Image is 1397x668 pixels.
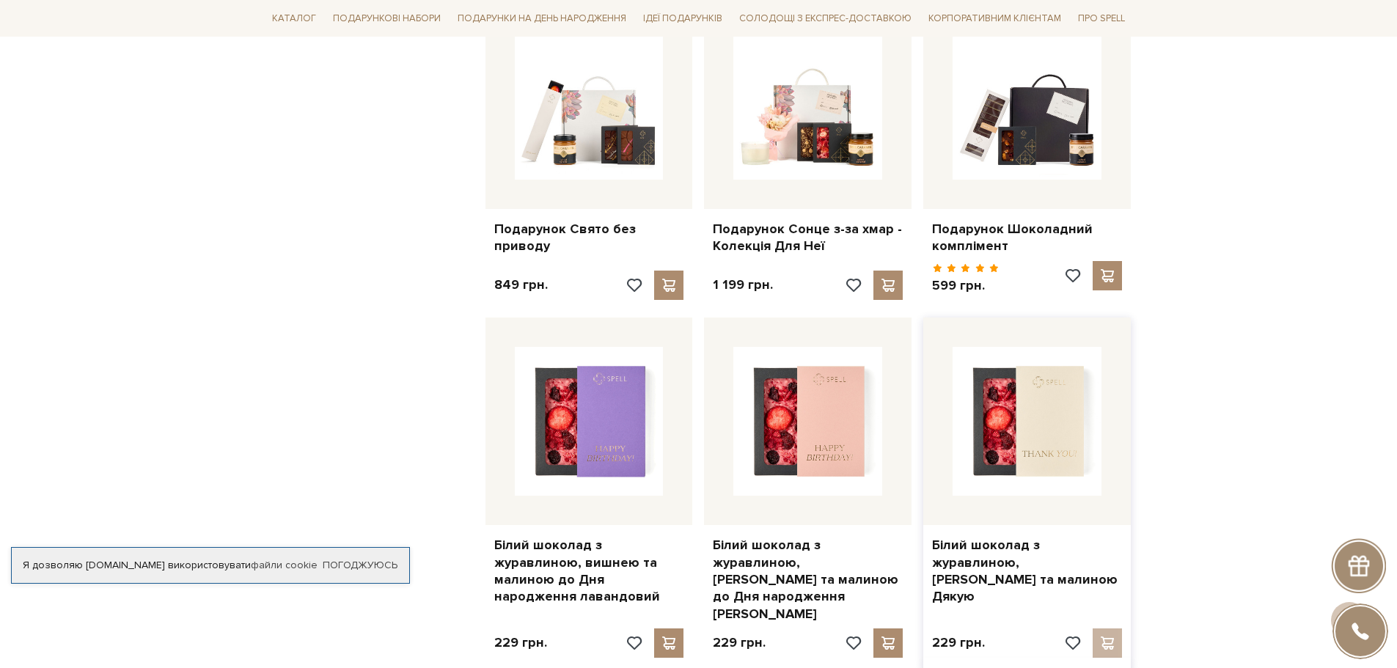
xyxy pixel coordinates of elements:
[637,7,728,30] span: Ідеї подарунків
[494,537,684,606] a: Білий шоколад з журавлиною, вишнею та малиною до Дня народження лавандовий
[923,6,1067,31] a: Корпоративним клієнтам
[932,634,985,651] p: 229 грн.
[932,221,1122,255] a: Подарунок Шоколадний комплімент
[323,559,397,572] a: Погоджуюсь
[713,537,903,623] a: Білий шоколад з журавлиною, [PERSON_NAME] та малиною до Дня народження [PERSON_NAME]
[494,634,547,651] p: 229 грн.
[494,276,548,293] p: 849 грн.
[494,221,684,255] a: Подарунок Свято без приводу
[251,559,318,571] a: файли cookie
[1072,7,1131,30] span: Про Spell
[12,559,409,572] div: Я дозволяю [DOMAIN_NAME] використовувати
[713,276,773,293] p: 1 199 грн.
[452,7,632,30] span: Подарунки на День народження
[713,634,766,651] p: 229 грн.
[733,6,917,31] a: Солодощі з експрес-доставкою
[932,537,1122,606] a: Білий шоколад з журавлиною, [PERSON_NAME] та малиною Дякую
[266,7,322,30] span: Каталог
[932,277,999,294] p: 599 грн.
[713,221,903,255] a: Подарунок Сонце з-за хмар - Колекція Для Неї
[327,7,447,30] span: Подарункові набори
